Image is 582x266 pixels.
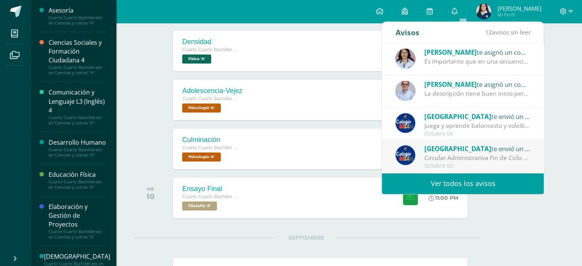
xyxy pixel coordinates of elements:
a: Desarrollo HumanoCuarto Cuarto Bachillerato en Ciencias y Letras "A" [49,138,107,158]
span: Cuarto Cuarto Bachillerato en Ciencias y Letras [182,47,240,52]
a: Elaboración y Gestión de ProyectosCuarto Cuarto Bachillerato en Ciencias y Letras "A" [49,202,107,240]
img: 919ad801bb7643f6f997765cf4083301.png [395,113,416,133]
div: Desarrollo Humano [49,138,107,147]
span: Psicología 'A' [182,152,221,162]
a: Ciencias Sociales y Formación Ciudadana 4Cuarto Cuarto Bachillerato en Ciencias y Letras "A" [49,38,107,75]
div: Cuarto Cuarto Bachillerato en Ciencias y Letras "A" [49,179,107,190]
div: Ciencias Sociales y Formación Ciudadana 4 [49,38,107,65]
div: te asignó un comentario en 'GUÍA DE TRABAJO: El Neoliberalismo' para 'Ciencias Sociales y Formaci... [424,47,531,57]
div: VIE [147,186,155,192]
a: Ver todos los avisos [382,173,544,194]
span: Física 'A' [182,54,211,64]
div: te envió un aviso [424,144,531,153]
div: Densidad [182,38,240,46]
div: Juega y aprende baloncesto y voleibol: ¡Participa en nuestro Curso de Vacaciones! Costo: Q300.00 ... [424,121,531,130]
span: 12 [485,28,492,36]
img: 49b90201c47adc92305f480b96c44c30.png [395,49,416,69]
div: Adolescencia-Vejez [182,87,242,95]
span: [GEOGRAPHIC_DATA] [424,144,491,153]
span: Cuarto Cuarto Bachillerato en Ciencias y Letras [182,145,240,150]
div: Octubre 03 [424,163,531,169]
div: Circular Administrativa Fin de Ciclo 2025: Estimados padres de familia: Esperamos que Jesús, Marí... [424,153,531,162]
div: te asignó un comentario en 'Avances Ensayo Final' para 'Filosofía' [424,79,531,89]
div: Octubre 06 [424,131,531,137]
div: 11:00 PM [429,194,458,201]
span: Filosofía 'A' [182,201,217,211]
div: Educación Física [49,170,107,179]
div: Culminación [182,136,240,144]
div: Avisos [395,22,419,43]
a: AsesoríaCuarto Cuarto Bachillerato en Ciencias y Letras "A" [49,6,107,26]
div: Es importante que en una secuencia histórica se anoten los años. [424,57,531,66]
span: Cuarto Cuarto Bachillerato en Ciencias y Letras [182,96,240,101]
div: [DEMOGRAPHIC_DATA] [44,252,110,261]
span: Mi Perfil [497,11,541,18]
div: Cuarto Cuarto Bachillerato en Ciencias y Letras "A" [49,229,107,240]
span: [PERSON_NAME] [424,80,477,89]
div: Comunicación y Lenguaje L3 (Inglés) 4 [49,88,107,114]
div: Ensayo Final [182,185,240,193]
span: [GEOGRAPHIC_DATA] [424,112,491,121]
div: 10 [147,192,155,201]
div: Cuarto Cuarto Bachillerato en Ciencias y Letras "A" [49,65,107,75]
div: Cuarto Cuarto Bachillerato en Ciencias y Letras "A" [49,115,107,126]
span: [PERSON_NAME] [424,48,477,57]
span: [PERSON_NAME] [497,5,541,12]
img: 919ad801bb7643f6f997765cf4083301.png [395,145,416,165]
div: Cuarto Cuarto Bachillerato en Ciencias y Letras "A" [49,147,107,158]
div: Asesoría [49,6,107,15]
span: avisos sin leer [485,28,530,36]
div: La descripción tiene buen inicio pero es demasiado corta y no profundiza propiamente en la vivenc... [424,89,531,98]
span: Cuarto Cuarto Bachillerato en Ciencias y Letras [182,194,240,199]
img: 05091304216df6e21848a617ddd75094.png [395,81,416,101]
span: SEPTIEMBRE [276,234,336,241]
div: Elaboración y Gestión de Proyectos [49,202,107,229]
div: te envió un aviso [424,111,531,121]
div: Cuarto Cuarto Bachillerato en Ciencias y Letras "A" [49,15,107,26]
img: 875d0b1f6d7b6bd52abf78f221e25c92.png [476,4,491,19]
a: Comunicación y Lenguaje L3 (Inglés) 4Cuarto Cuarto Bachillerato en Ciencias y Letras "A" [49,88,107,125]
a: Educación FísicaCuarto Cuarto Bachillerato en Ciencias y Letras "A" [49,170,107,190]
span: Psicología 'A' [182,103,221,113]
